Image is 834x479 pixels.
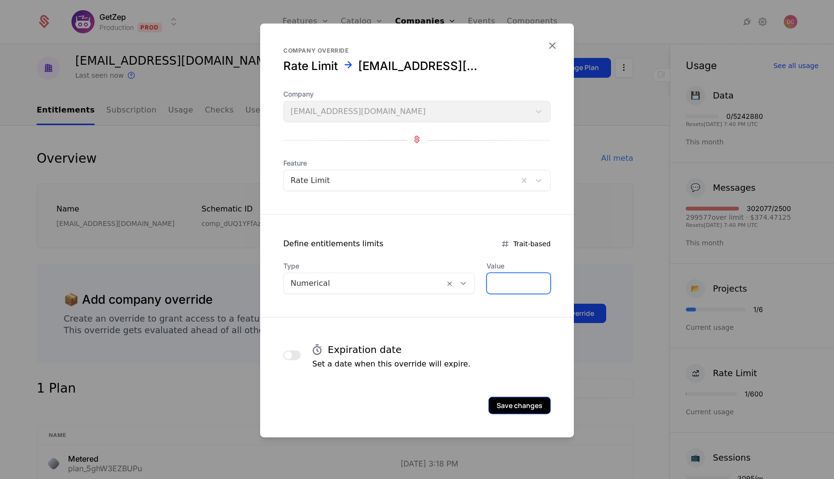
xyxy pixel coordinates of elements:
span: Type [283,261,475,271]
span: Trait-based [513,239,551,249]
label: Value [486,261,551,271]
span: Company [283,89,551,99]
h4: Expiration date [328,343,402,356]
span: Feature [283,158,551,168]
button: Save changes [488,397,551,414]
div: Company override [283,47,551,55]
div: 176063874@qq.com [358,58,483,74]
p: Set a date when this override will expire. [312,358,471,370]
div: Define entitlements limits [283,238,383,250]
div: Rate Limit [283,58,338,74]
